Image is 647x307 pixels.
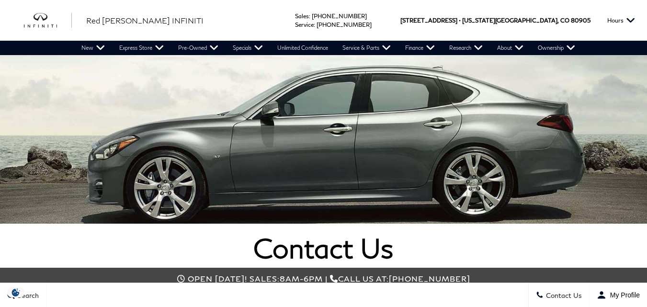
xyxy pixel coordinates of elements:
span: My Profile [606,291,640,299]
span: Open [DATE]! [188,274,247,283]
span: Search [15,291,39,299]
span: Sales [295,12,309,20]
span: Sales: [250,274,280,283]
span: [PHONE_NUMBER] [389,274,470,283]
a: Service & Parts [335,41,398,55]
a: [PHONE_NUMBER] [317,21,372,28]
span: Service [295,21,314,28]
section: Click to Open Cookie Consent Modal [5,287,27,297]
a: Red [PERSON_NAME] INFINITI [86,15,204,26]
a: Ownership [531,41,582,55]
span: Contact Us [544,291,582,299]
nav: Main Navigation [74,41,582,55]
span: : [309,12,310,20]
a: [PHONE_NUMBER] [312,12,367,20]
a: About [490,41,531,55]
a: Finance [398,41,442,55]
img: Opt-Out Icon [5,287,27,297]
h1: Contact Us [40,233,608,263]
a: Specials [226,41,270,55]
span: : [314,21,315,28]
a: [STREET_ADDRESS] • [US_STATE][GEOGRAPHIC_DATA], CO 80905 [400,17,590,24]
img: INFINITI [24,13,72,28]
div: Call us at: [45,274,602,283]
a: Express Store [112,41,171,55]
a: New [74,41,112,55]
span: 8am-6pm [280,274,323,283]
span: | [325,274,328,283]
a: Research [442,41,490,55]
a: Unlimited Confidence [270,41,335,55]
button: Open user profile menu [590,283,647,307]
a: Pre-Owned [171,41,226,55]
span: Red [PERSON_NAME] INFINITI [86,16,204,25]
a: infiniti [24,13,72,28]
